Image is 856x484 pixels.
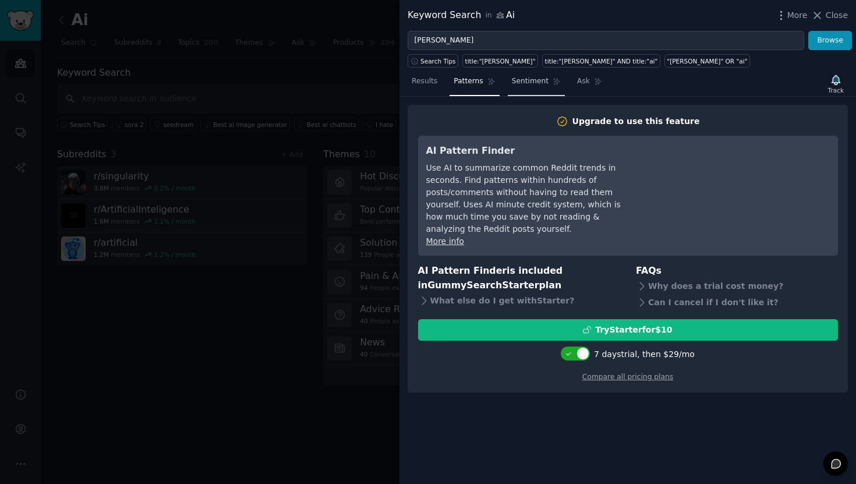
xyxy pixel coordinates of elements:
[636,264,838,278] h3: FAQs
[408,31,804,51] input: Try a keyword related to your business
[426,162,639,235] div: Use AI to summarize common Reddit trends in seconds. Find patterns within hundreds of posts/comme...
[545,57,658,65] div: title:"[PERSON_NAME]" AND title:"ai"
[664,54,750,68] a: "[PERSON_NAME]" OR "ai"
[485,10,491,21] span: in
[420,57,456,65] span: Search Tips
[787,9,808,22] span: More
[462,54,538,68] a: title:"[PERSON_NAME]"
[508,72,565,96] a: Sentiment
[542,54,660,68] a: title:"[PERSON_NAME]" AND title:"ai"
[408,72,441,96] a: Results
[582,373,673,381] a: Compare all pricing plans
[426,144,639,158] h3: AI Pattern Finder
[572,115,700,128] div: Upgrade to use this feature
[655,144,830,231] iframe: YouTube video player
[465,57,536,65] div: title:"[PERSON_NAME]"
[824,72,848,96] button: Track
[573,72,606,96] a: Ask
[811,9,848,22] button: Close
[636,295,838,311] div: Can I cancel if I don't like it?
[636,278,838,295] div: Why does a trial cost money?
[408,8,515,23] div: Keyword Search Ai
[826,9,848,22] span: Close
[775,9,808,22] button: More
[594,348,695,361] div: 7 days trial, then $ 29 /mo
[412,76,437,87] span: Results
[427,280,539,291] span: GummySearch Starter
[408,54,458,68] button: Search Tips
[577,76,590,87] span: Ask
[808,31,852,51] button: Browse
[418,292,620,309] div: What else do I get with Starter ?
[450,72,499,96] a: Patterns
[512,76,549,87] span: Sentiment
[418,319,838,341] button: TryStarterfor$10
[828,86,844,94] div: Track
[454,76,483,87] span: Patterns
[595,324,672,336] div: Try Starter for $10
[418,264,620,292] h3: AI Pattern Finder is included in plan
[667,57,747,65] div: "[PERSON_NAME]" OR "ai"
[426,236,464,246] a: More info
